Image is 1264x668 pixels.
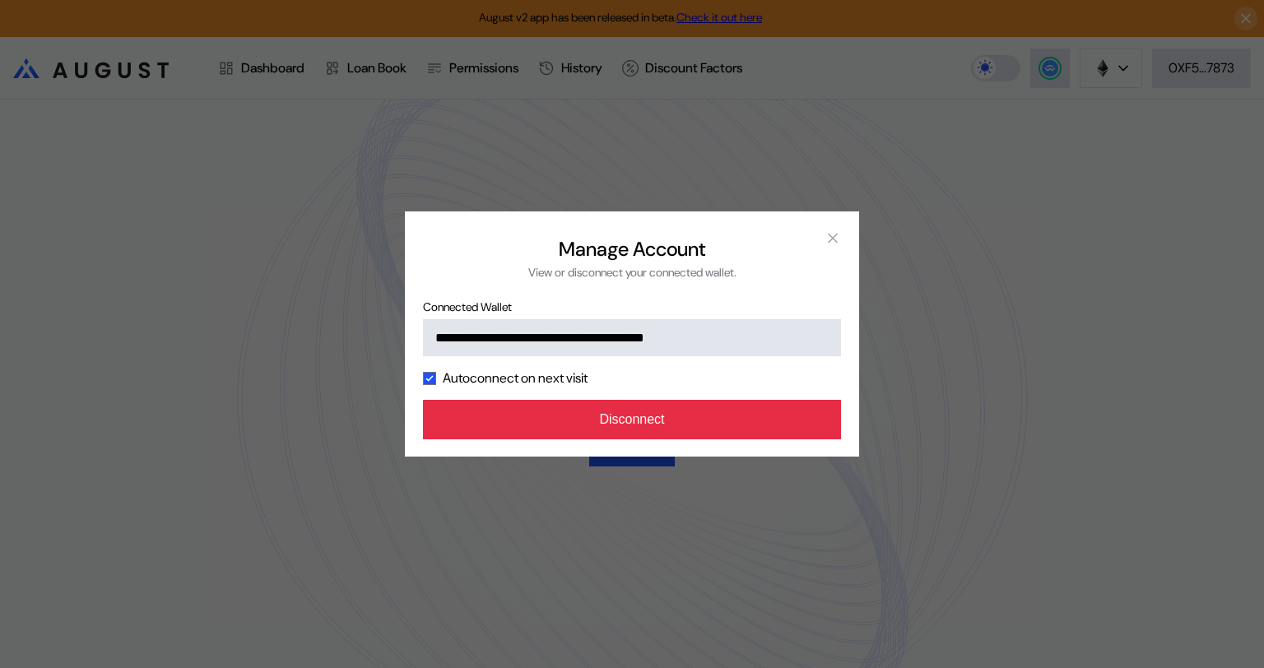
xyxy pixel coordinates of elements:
div: View or disconnect your connected wallet. [528,265,737,280]
label: Autoconnect on next visit [443,369,588,387]
button: Disconnect [423,400,841,439]
span: Connected Wallet [423,299,841,314]
button: close modal [820,225,846,251]
h2: Manage Account [559,236,705,262]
